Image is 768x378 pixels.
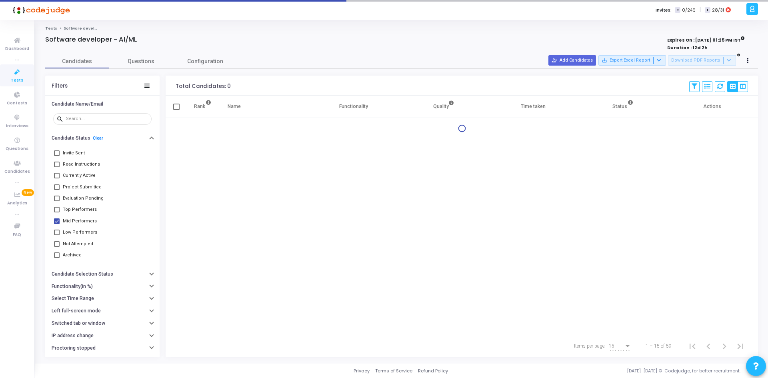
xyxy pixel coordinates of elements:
[52,271,113,277] h6: Candidate Selection Status
[45,36,137,44] h4: Software developer - AI/ML
[308,96,398,118] th: Functionality
[602,58,607,63] mat-icon: save_alt
[52,308,101,314] h6: Left full-screen mode
[4,168,30,175] span: Candidates
[63,205,97,214] span: Top Performers
[63,250,82,260] span: Archived
[45,305,160,317] button: Left full-screen mode
[109,57,173,66] span: Questions
[186,96,220,118] th: Rank
[11,77,23,84] span: Tests
[45,26,758,31] nav: breadcrumb
[668,96,758,118] th: Actions
[45,292,160,305] button: Select Time Range
[52,345,96,351] h6: Proctoring stopped
[63,160,100,169] span: Read Instructions
[7,100,27,107] span: Contests
[52,83,68,89] div: Filters
[727,81,748,92] div: View Options
[63,239,93,249] span: Not Attempted
[45,268,160,280] button: Candidate Selection Status
[22,189,34,196] span: New
[598,55,666,66] button: Export Excel Report
[609,343,614,349] span: 15
[700,6,701,14] span: |
[667,44,708,51] strong: Duration : 12d 2h
[228,102,241,111] div: Name
[684,338,700,354] button: First page
[45,280,160,293] button: Functionality(in %)
[578,96,668,118] th: Status
[45,26,57,31] a: Tests
[176,83,231,90] div: Total Candidates: 0
[52,296,94,302] h6: Select Time Range
[448,368,758,374] div: [DATE]-[DATE] © Codejudge, for better recruitment.
[63,228,97,237] span: Low Performers
[52,284,93,290] h6: Functionality(in %)
[56,115,66,122] mat-icon: search
[45,57,109,66] span: Candidates
[354,368,370,374] a: Privacy
[10,2,70,18] img: logo
[700,338,716,354] button: Previous page
[13,232,21,238] span: FAQ
[6,123,28,130] span: Interviews
[705,7,710,13] span: I
[521,102,546,111] div: Time taken
[418,368,448,374] a: Refund Policy
[63,216,97,226] span: Mid Performers
[63,148,85,158] span: Invite Sent
[52,320,105,326] h6: Switched tab or window
[667,35,745,44] strong: Expires On : [DATE] 01:25 PM IST
[668,55,736,66] button: Download PDF Reports
[6,146,28,152] span: Questions
[63,194,104,203] span: Evaluation Pending
[45,98,160,110] button: Candidate Name/Email
[52,135,90,141] h6: Candidate Status
[52,333,94,339] h6: IP address change
[712,7,724,14] span: 28/31
[574,342,606,350] div: Items per page:
[45,317,160,330] button: Switched tab or window
[375,368,412,374] a: Terms of Service
[646,342,672,350] div: 1 – 15 of 59
[7,200,27,207] span: Analytics
[45,132,160,144] button: Candidate StatusClear
[52,101,103,107] h6: Candidate Name/Email
[682,7,696,14] span: 0/246
[716,338,732,354] button: Next page
[609,344,631,349] mat-select: Items per page:
[548,55,596,66] button: Add Candidates
[732,338,748,354] button: Last page
[552,58,557,63] mat-icon: person_add_alt
[398,96,488,118] th: Quality
[45,342,160,354] button: Proctoring stopped
[45,354,160,366] button: Multiple Monitor Detection
[66,116,148,121] input: Search...
[187,57,223,66] span: Configuration
[64,26,118,31] span: Software developer - AI/ML
[63,171,96,180] span: Currently Active
[656,7,672,14] label: Invites:
[5,46,29,52] span: Dashboard
[93,136,103,141] a: Clear
[675,7,680,13] span: T
[63,182,102,192] span: Project Submitted
[45,330,160,342] button: IP address change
